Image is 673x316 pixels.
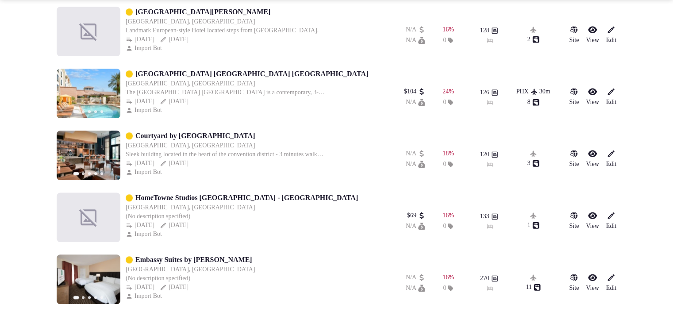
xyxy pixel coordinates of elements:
[135,193,358,203] a: HomeTowne Studios [GEOGRAPHIC_DATA] - [GEOGRAPHIC_DATA]
[100,296,103,299] button: Go to slide 5
[406,273,425,282] div: N/A
[135,131,255,141] a: Courtyard by [GEOGRAPHIC_DATA]
[73,172,79,175] button: Go to slide 1
[82,172,85,175] button: Go to slide 2
[442,87,454,96] div: 24 %
[527,159,539,168] button: 3
[57,254,120,304] img: Featured image for Embassy Suites by Hilton Phoenix Scottsdale
[404,87,425,96] button: $104
[126,97,154,106] button: [DATE]
[527,98,539,107] button: 8
[407,211,425,220] button: $69
[480,88,489,97] span: 126
[606,273,616,293] a: Edit
[82,296,85,299] button: Go to slide 2
[88,172,91,175] button: Go to slide 3
[586,25,599,45] a: View
[442,25,454,34] button: 16%
[94,296,97,299] button: Go to slide 4
[406,284,425,293] button: N/A
[126,17,255,26] button: [GEOGRAPHIC_DATA], [GEOGRAPHIC_DATA]
[606,149,616,169] a: Edit
[160,35,188,44] div: [DATE]
[442,25,454,34] div: 16 %
[569,25,579,45] a: Site
[406,36,425,45] button: N/A
[100,172,103,175] button: Go to slide 5
[527,35,539,44] div: 2
[569,211,579,231] a: Site
[539,87,550,96] button: 30m
[126,274,255,283] div: (No description specified)
[442,211,454,220] button: 16%
[606,87,616,107] a: Edit
[126,283,154,292] div: [DATE]
[126,106,164,115] button: Import Bot
[526,283,540,292] button: 11
[406,160,425,169] div: N/A
[160,283,188,292] button: [DATE]
[126,159,154,168] button: [DATE]
[516,87,538,96] button: PHX
[406,25,425,34] div: N/A
[443,284,446,293] span: 0
[100,110,103,113] button: Go to slide 5
[443,36,446,45] span: 0
[126,212,327,221] div: (No description specified)
[442,149,454,158] div: 18 %
[126,221,154,230] button: [DATE]
[480,274,498,283] button: 270
[480,212,498,221] button: 133
[443,98,446,107] span: 0
[94,172,97,175] button: Go to slide 4
[586,87,599,107] a: View
[88,296,91,299] button: Go to slide 3
[442,149,454,158] button: 18%
[480,88,498,97] button: 126
[442,273,454,282] div: 16 %
[569,87,579,107] button: Site
[442,273,454,282] button: 16%
[443,160,446,169] span: 0
[406,149,425,158] button: N/A
[126,168,164,177] button: Import Bot
[126,26,319,35] div: Landmark European-style Hotel located steps from [GEOGRAPHIC_DATA].
[569,149,579,169] a: Site
[135,254,252,265] a: Embassy Suites by [PERSON_NAME]
[135,7,270,17] a: [GEOGRAPHIC_DATA][PERSON_NAME]
[586,211,599,231] a: View
[126,79,255,88] button: [GEOGRAPHIC_DATA], [GEOGRAPHIC_DATA]
[527,221,539,230] div: 1
[406,222,425,231] button: N/A
[73,110,79,113] button: Go to slide 1
[57,69,120,118] img: Featured image for Hilton Garden Inn Phoenix North Happy Valley
[480,150,498,159] button: 120
[160,97,188,106] div: [DATE]
[126,203,255,212] button: [GEOGRAPHIC_DATA], [GEOGRAPHIC_DATA]
[126,230,164,239] div: Import Bot
[586,273,599,293] a: View
[442,87,454,96] button: 24%
[94,110,97,113] button: Go to slide 4
[569,273,579,293] a: Site
[126,44,164,53] button: Import Bot
[406,98,425,107] button: N/A
[480,26,489,35] span: 128
[126,141,255,150] button: [GEOGRAPHIC_DATA], [GEOGRAPHIC_DATA]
